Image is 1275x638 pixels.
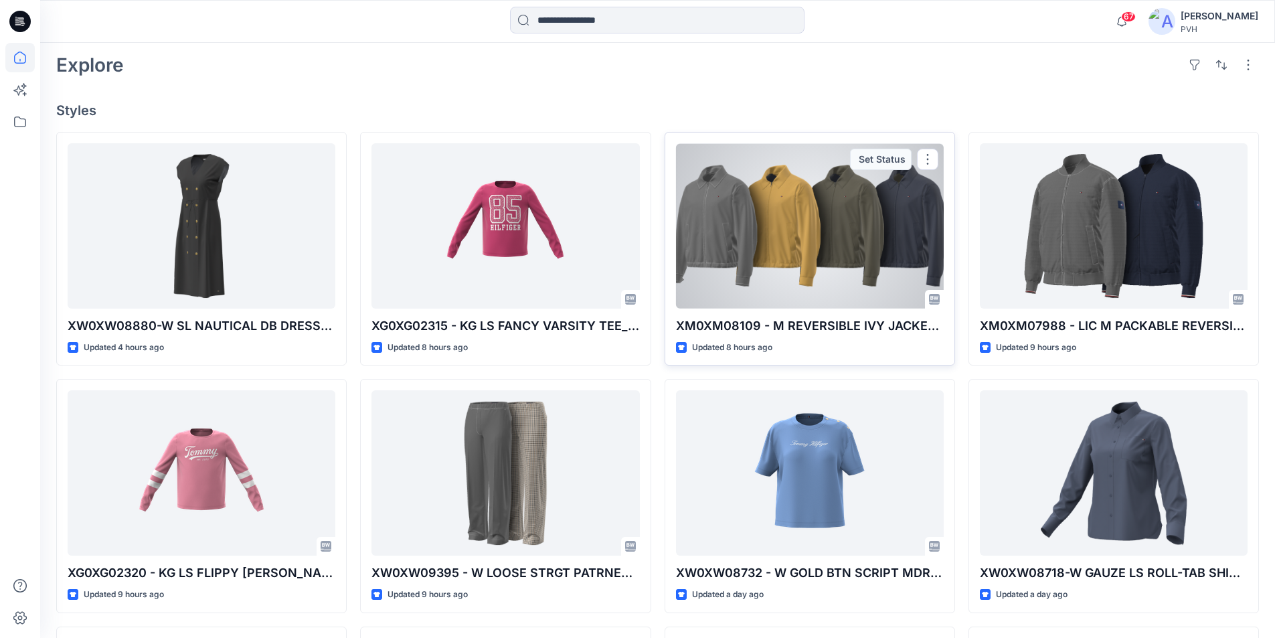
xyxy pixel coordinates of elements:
[68,317,335,335] p: XW0XW08880-W SL NAUTICAL DB DRESS-V01
[56,54,124,76] h2: Explore
[388,341,468,355] p: Updated 8 hours ago
[68,390,335,556] a: XG0XG02320 - KG LS FLIPPY TOMMY SCRIPT TEE_proto
[692,588,764,602] p: Updated a day ago
[676,143,944,309] a: XM0XM08109 - M REVERSIBLE IVY JACKET-PROTO V01
[676,317,944,335] p: XM0XM08109 - M REVERSIBLE IVY JACKET-PROTO V01
[1181,8,1258,24] div: [PERSON_NAME]
[68,143,335,309] a: XW0XW08880-W SL NAUTICAL DB DRESS-V01
[1149,8,1175,35] img: avatar
[676,564,944,582] p: XW0XW08732 - W GOLD BTN SCRIPT MDRN SS TEE_proto
[980,390,1248,556] a: XW0XW08718-W GAUZE LS ROLL-TAB SHIRT INDIGO-V01
[692,341,772,355] p: Updated 8 hours ago
[980,317,1248,335] p: XM0XM07988 - LIC M PACKABLE REVERSIBLE BOMBER-PROTO V01
[388,588,468,602] p: Updated 9 hours ago
[1181,24,1258,34] div: PVH
[84,341,164,355] p: Updated 4 hours ago
[56,102,1259,118] h4: Styles
[371,564,639,582] p: XW0XW09395 - W LOOSE STRGT PATRNED CASUALPANT-PROTO V01
[371,143,639,309] a: XG0XG02315 - KG LS FANCY VARSITY TEE_proto
[676,390,944,556] a: XW0XW08732 - W GOLD BTN SCRIPT MDRN SS TEE_proto
[68,564,335,582] p: XG0XG02320 - KG LS FLIPPY [PERSON_NAME] SCRIPT TEE_proto
[84,588,164,602] p: Updated 9 hours ago
[996,588,1068,602] p: Updated a day ago
[980,143,1248,309] a: XM0XM07988 - LIC M PACKABLE REVERSIBLE BOMBER-PROTO V01
[996,341,1076,355] p: Updated 9 hours ago
[371,390,639,556] a: XW0XW09395 - W LOOSE STRGT PATRNED CASUALPANT-PROTO V01
[980,564,1248,582] p: XW0XW08718-W GAUZE LS ROLL-TAB SHIRT INDIGO-V01
[371,317,639,335] p: XG0XG02315 - KG LS FANCY VARSITY TEE_proto
[1121,11,1136,22] span: 67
